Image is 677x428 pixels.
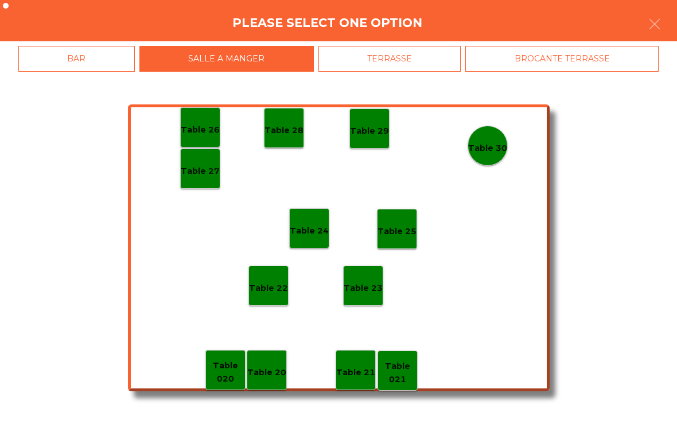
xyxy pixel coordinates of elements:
[336,366,375,379] p: Table 21
[232,14,422,32] h4: Please select one option
[378,360,417,386] p: Table 021
[206,359,245,385] p: Table 020
[318,46,461,72] div: TERRASSE
[181,165,220,178] p: Table 27
[465,46,659,72] div: BROCANTE TERRASSE
[264,124,304,137] p: Table 28
[344,282,383,295] p: Table 23
[18,46,135,72] div: BAR
[378,225,417,238] p: Table 25
[249,282,288,295] p: Table 22
[247,366,286,379] p: Table 20
[468,142,507,155] p: Table 30
[181,123,220,137] p: Table 26
[350,124,389,138] p: Table 29
[139,46,314,72] div: SALLE A MANGER
[290,224,329,238] p: Table 24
